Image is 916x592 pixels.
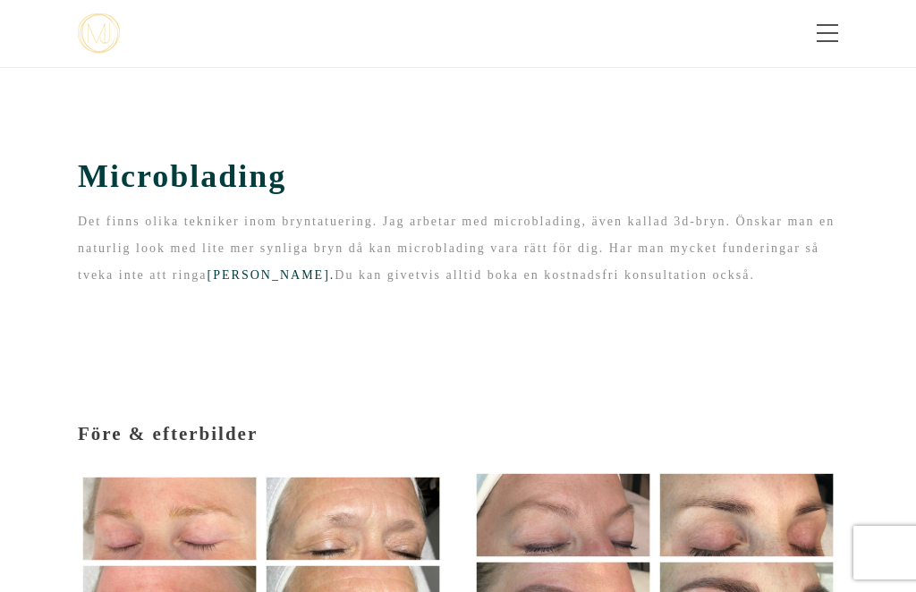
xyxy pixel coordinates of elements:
[78,157,838,195] span: Microblading
[817,32,838,34] span: Toggle menu
[78,13,120,54] a: mjstudio mjstudio mjstudio
[78,13,120,54] img: mjstudio
[78,423,258,444] span: Före & efterbilder
[78,208,838,289] p: Det finns olika tekniker inom bryntatuering. Jag arbetar med microblading, även kallad 3d-bryn. Ö...
[208,268,335,282] a: [PERSON_NAME].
